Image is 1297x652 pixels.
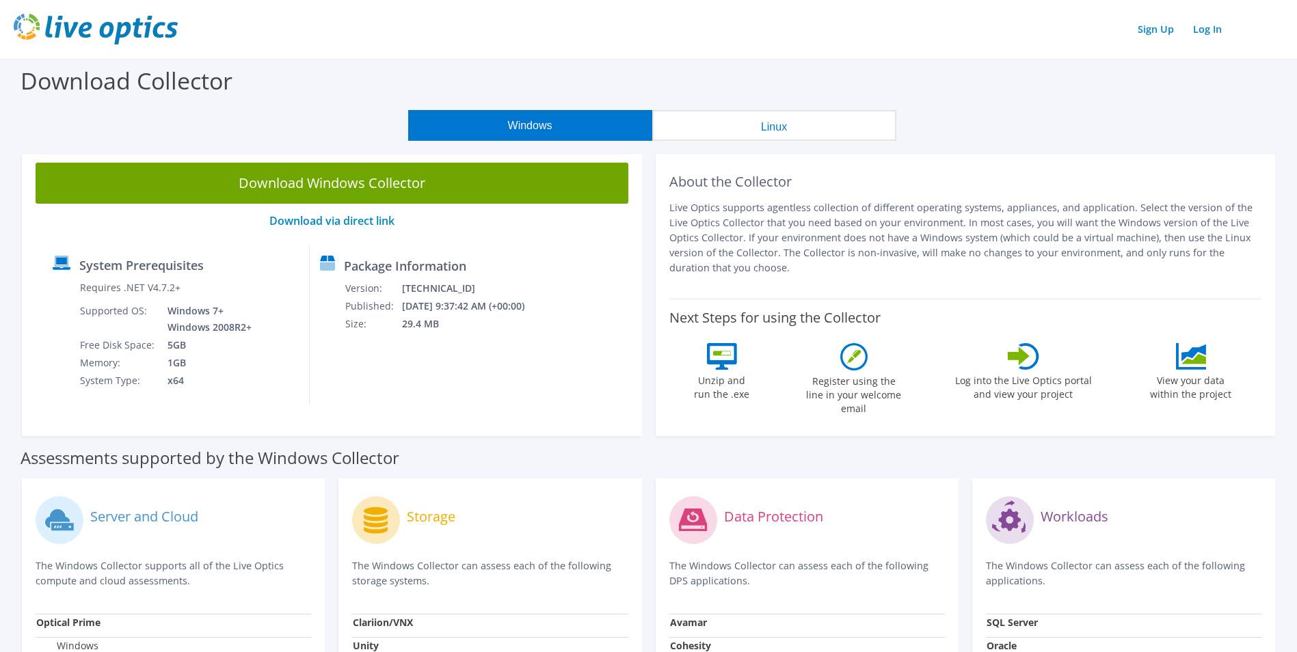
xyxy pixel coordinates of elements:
label: Server and Cloud [90,510,198,524]
label: Package Information [344,259,466,273]
a: Sign Up [1131,19,1181,39]
label: Log into the Live Optics portal and view your project [954,370,1093,401]
td: Published: [345,297,401,315]
img: live_optics_svg.svg [14,14,178,44]
strong: Cohesity [670,639,711,652]
strong: Clariion/VNX [353,616,413,629]
p: The Windows Collector can assess each of the following applications. [986,558,1261,588]
td: Version: [345,280,401,297]
strong: Oracle [987,639,1017,652]
label: Assessments supported by the Windows Collector [21,451,399,465]
td: 29.4 MB [401,315,543,333]
a: Download Windows Collector [36,163,628,204]
h2: About the Collector [669,174,1262,190]
strong: Unity [353,639,379,652]
label: Requires .NET V4.7.2+ [80,281,180,295]
strong: SQL Server [987,616,1038,629]
label: Download Collector [21,65,232,96]
p: The Windows Collector supports all of the Live Optics compute and cloud assessments. [36,558,311,588]
td: Windows 7+ Windows 2008R2+ [157,302,254,336]
p: The Windows Collector can assess each of the following DPS applications. [669,558,945,588]
td: Free Disk Space: [79,336,157,354]
a: Log In [1186,19,1229,39]
label: Unzip and run the .exe [691,370,753,401]
button: Linux [652,110,896,141]
label: Register using the line in your welcome email [803,370,905,416]
label: Storage [407,510,455,524]
label: Workloads [1041,510,1108,524]
td: 5GB [157,336,254,354]
td: x64 [157,372,254,390]
label: Next Steps for using the Collector [669,310,881,326]
p: The Windows Collector can assess each of the following storage systems. [352,558,628,588]
td: Size: [345,315,401,333]
td: System Type: [79,372,157,390]
label: Data Protection [724,510,823,524]
td: Supported OS: [79,302,157,336]
td: Memory: [79,354,157,372]
td: [DATE] 9:37:42 AM (+00:00) [401,297,543,315]
td: [TECHNICAL_ID] [401,280,543,297]
strong: Optical Prime [36,616,101,629]
p: Live Optics supports agentless collection of different operating systems, appliances, and applica... [669,200,1262,275]
label: View your data within the project [1142,370,1240,401]
strong: Avamar [670,616,707,629]
label: System Prerequisites [79,258,204,272]
td: 1GB [157,354,254,372]
button: Windows [408,110,652,141]
a: Download via direct link [269,213,395,228]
